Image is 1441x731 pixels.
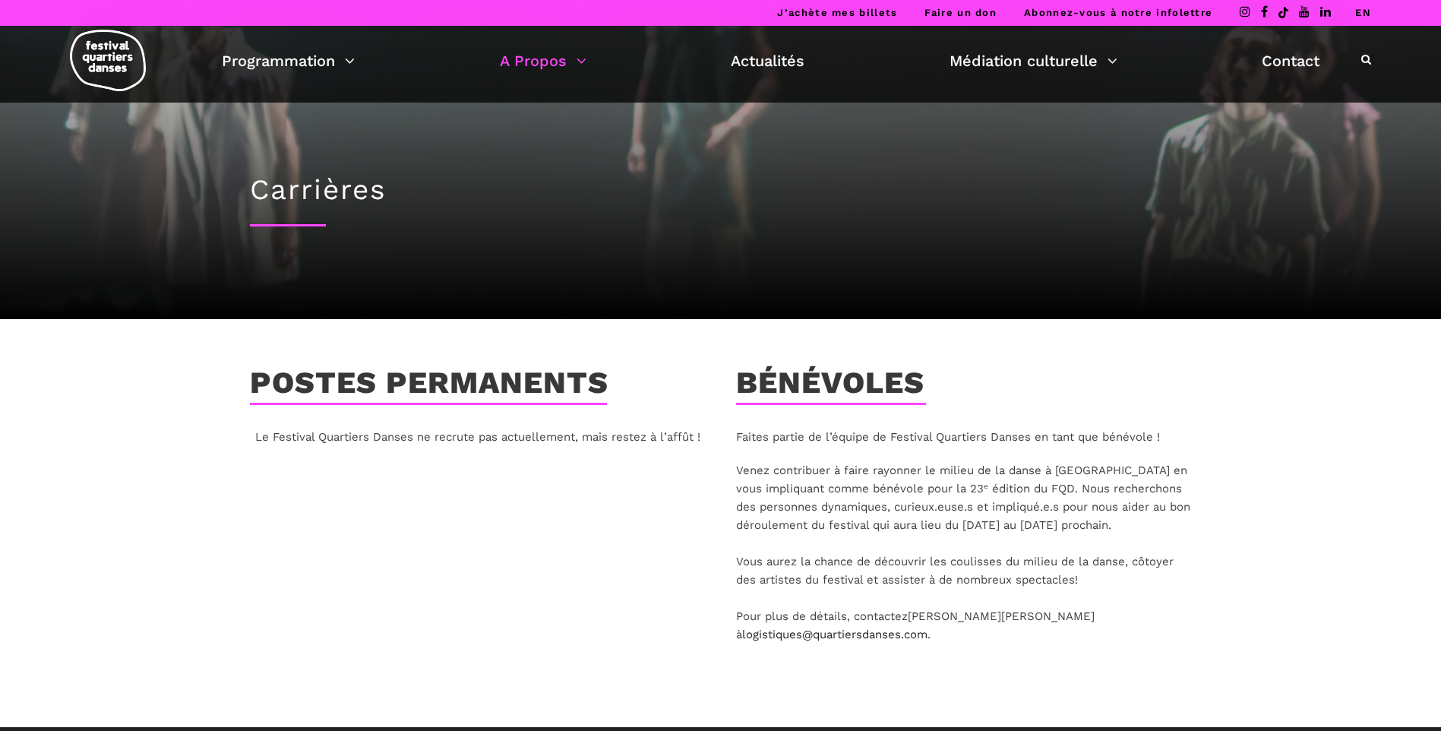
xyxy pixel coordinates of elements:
[222,48,355,74] a: Programmation
[731,48,804,74] a: Actualités
[1024,7,1212,18] a: Abonnez-vous à notre infolettre
[500,48,586,74] a: A Propos
[736,365,924,403] h3: Bénévoles
[70,30,146,91] img: logo-fqd-med
[742,628,927,641] a: logistiques@quartiersdanses.com
[250,428,706,446] p: Le Festival Quartiers Danses ne recrute pas actuellement, mais restez à l’affût !
[736,428,1192,446] p: Faites partie de l’équipe de Festival Quartiers Danses en tant que bénévole !
[250,173,1192,207] h1: Carrières
[736,461,1192,644] p: Venez contribuer à faire rayonner le milieu de la danse à [GEOGRAPHIC_DATA] en vous impliquant co...
[950,48,1117,74] a: Médiation culturelle
[250,365,608,403] h3: Postes permanents
[908,609,1001,623] span: [PERSON_NAME]
[1262,48,1319,74] a: Contact
[777,7,897,18] a: J’achète mes billets
[1355,7,1371,18] a: EN
[924,7,997,18] a: Faire un don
